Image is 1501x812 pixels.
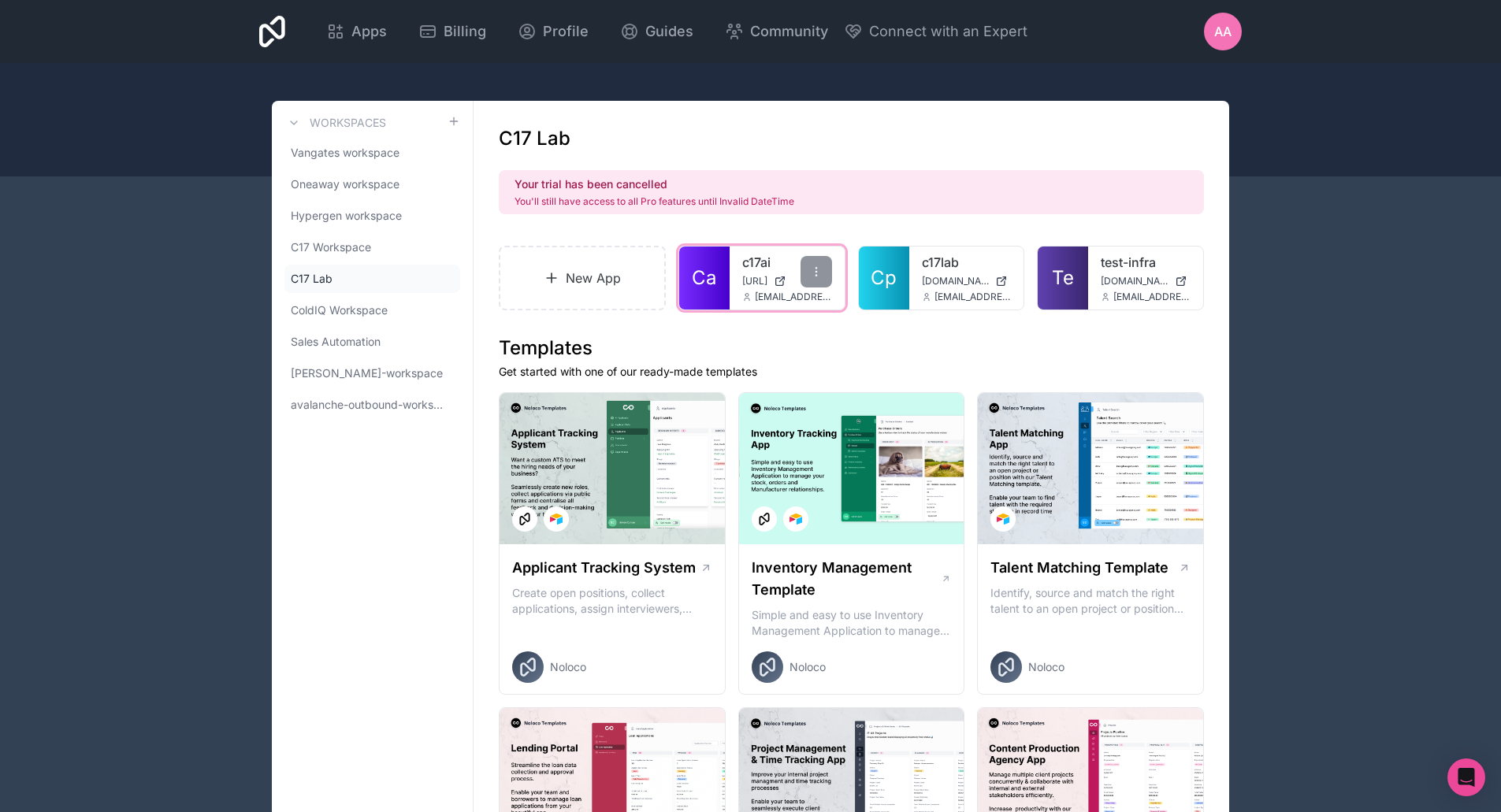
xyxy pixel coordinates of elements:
[922,253,1012,272] a: c17lab
[512,557,696,579] h1: Applicant Tracking System
[1214,22,1232,41] span: Aa
[444,20,486,43] span: Billing
[284,139,460,167] a: Vangates workspace
[284,113,386,132] a: Workspaces
[990,585,1191,617] p: Identify, source and match the right talent to an open project or position with our Talent Matchi...
[291,208,402,224] span: Hypergen workspace
[1101,275,1191,287] a: [DOMAIN_NAME]
[310,115,386,131] h3: Workspaces
[291,176,399,192] span: Oneaway workspace
[1038,247,1088,310] a: Te
[922,275,1012,287] a: [DOMAIN_NAME]
[515,176,794,192] h2: Your trial has been cancelled
[291,271,333,287] span: C17 Lab
[284,296,460,324] a: ColdIQ Workspace
[742,253,832,272] a: c17ai
[314,14,399,49] a: Apps
[871,265,897,291] span: Cp
[692,265,716,291] span: Ca
[291,239,371,255] span: C17 Workspace
[284,265,460,293] a: C17 Lab
[515,195,794,208] p: You'll still have access to all Pro features until Invalid DateTime
[645,20,693,43] span: Guides
[997,513,1009,525] img: Airtable Logo
[607,14,706,49] a: Guides
[543,20,589,43] span: Profile
[752,607,952,639] p: Simple and easy to use Inventory Management Application to manage your stock, orders and Manufact...
[284,170,460,198] a: Oneaway workspace
[550,659,586,675] span: Noloco
[1113,291,1191,303] span: [EMAIL_ADDRESS][DOMAIN_NAME]
[284,391,460,419] a: avalanche-outbound-workspace
[291,145,399,161] span: Vangates workspace
[499,336,1204,361] h1: Templates
[922,275,990,287] span: [DOMAIN_NAME]
[291,302,388,318] span: ColdIQ Workspace
[1447,758,1485,796] div: Open Intercom Messenger
[742,275,767,287] span: [URL]
[1028,659,1064,675] span: Noloco
[844,20,1027,43] button: Connect with an Expert
[550,513,563,525] img: Airtable Logo
[712,14,841,49] a: Community
[752,557,941,601] h1: Inventory Management Template
[742,275,832,287] a: [URL]
[1101,275,1168,287] span: [DOMAIN_NAME]
[790,513,802,525] img: Airtable Logo
[351,20,387,43] span: Apps
[790,659,826,675] span: Noloco
[1052,265,1074,291] span: Te
[284,202,460,230] a: Hypergen workspace
[291,334,381,350] span: Sales Automation
[284,328,460,356] a: Sales Automation
[859,247,909,310] a: Cp
[755,291,832,303] span: [EMAIL_ADDRESS][DOMAIN_NAME]
[505,14,601,49] a: Profile
[1101,253,1191,272] a: test-infra
[284,233,460,261] a: C17 Workspace
[406,14,499,49] a: Billing
[499,364,1204,380] p: Get started with one of our ready-made templates
[512,585,712,617] p: Create open positions, collect applications, assign interviewers, centralise candidate feedback a...
[869,20,1027,43] span: Connect with an Expert
[499,126,570,151] h1: C17 Lab
[291,397,448,413] span: avalanche-outbound-workspace
[291,365,443,381] span: [PERSON_NAME]-workspace
[934,291,1012,303] span: [EMAIL_ADDRESS]
[499,246,666,310] a: New App
[284,359,460,387] a: [PERSON_NAME]-workspace
[990,557,1168,579] h1: Talent Matching Template
[679,247,730,310] a: Ca
[750,20,828,43] span: Community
